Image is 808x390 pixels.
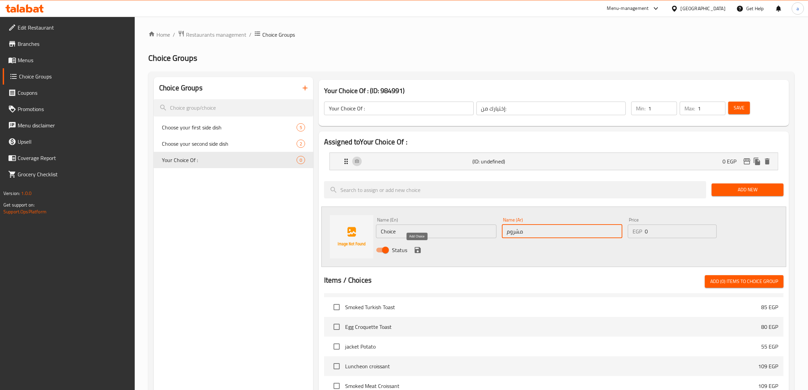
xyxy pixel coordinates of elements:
span: Add (0) items to choice group [710,277,778,286]
span: Your Choice Of : [162,156,297,164]
span: Grocery Checklist [18,170,130,178]
span: Version: [3,189,20,198]
span: Smoked Meat Croissant [345,382,758,390]
a: Home [148,31,170,39]
h2: Choice Groups [159,83,203,93]
span: Menus [18,56,130,64]
span: Promotions [18,105,130,113]
div: Expand [330,153,778,170]
a: Menus [3,52,135,68]
p: EGP [633,227,642,235]
div: Menu-management [607,4,649,13]
span: a [796,5,799,12]
span: Save [734,104,745,112]
input: Enter name En [376,225,496,238]
span: Edit Restaurant [18,23,130,32]
p: Max: [684,104,695,112]
span: Restaurants management [186,31,246,39]
p: 0 EGP [722,157,742,165]
input: Please enter price [645,225,717,238]
button: Save [728,102,750,114]
span: Menu disclaimer [18,121,130,129]
a: Restaurants management [178,30,246,39]
span: 5 [297,124,305,131]
span: Coverage Report [18,154,130,162]
a: Upsell [3,134,135,150]
span: Select choice [330,359,344,373]
span: Choose your first side dish [162,123,297,131]
div: Choices [297,140,305,148]
p: 80 EGP [761,323,778,331]
span: Choice Groups [148,50,197,66]
h2: Assigned to Your Choice Of : [324,137,784,147]
span: Get support on: [3,200,35,209]
a: Branches [3,36,135,52]
span: Status [392,246,407,254]
span: Smoked Turkish Toast [345,303,761,311]
span: Choice Groups [19,72,130,81]
p: 85 EGP [761,303,778,311]
a: Choice Groups [3,68,135,85]
span: jacket Potato [345,342,761,351]
a: Menu disclaimer [3,117,135,134]
p: 109 EGP [758,382,778,390]
span: Branches [18,40,130,48]
p: 109 EGP [758,362,778,370]
p: (ID: undefined) [473,157,544,165]
span: Add New [717,185,778,194]
a: Support.OpsPlatform [3,207,46,216]
a: Coverage Report [3,150,135,166]
button: Add New [712,183,784,196]
button: Add (0) items to choice group [705,275,784,288]
p: 55 EGP [761,342,778,351]
a: Promotions [3,101,135,117]
span: 2 [297,141,305,147]
a: Edit Restaurant [3,19,135,36]
a: Grocery Checklist [3,166,135,182]
div: Choose your first side dish5 [154,119,313,136]
a: Coupons [3,85,135,101]
div: [GEOGRAPHIC_DATA] [681,5,726,12]
button: save [413,245,423,255]
nav: breadcrumb [148,30,794,39]
li: Expand [324,150,784,173]
input: Enter name Ar [502,225,622,238]
h2: Items / Choices [324,275,372,285]
span: 1.0.0 [21,189,32,198]
button: duplicate [752,156,762,166]
span: Upsell [18,138,130,146]
div: Choices [297,156,305,164]
span: Luncheon croissant [345,362,758,370]
input: search [154,99,313,117]
h3: Your Choice Of : (ID: 984991) [324,85,784,96]
span: Select choice [330,300,344,314]
span: 0 [297,157,305,163]
div: Your Choice Of :0 [154,152,313,168]
span: Choice Groups [262,31,295,39]
p: Min: [636,104,645,112]
span: Choose your second side dish [162,140,297,148]
span: Select choice [330,320,344,334]
span: Egg Croquette Toast [345,323,761,331]
li: / [173,31,175,39]
span: Select choice [330,339,344,354]
button: edit [742,156,752,166]
div: Choose your second side dish2 [154,136,313,152]
button: delete [762,156,772,166]
input: search [324,181,706,198]
span: Coupons [18,89,130,97]
li: / [249,31,251,39]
